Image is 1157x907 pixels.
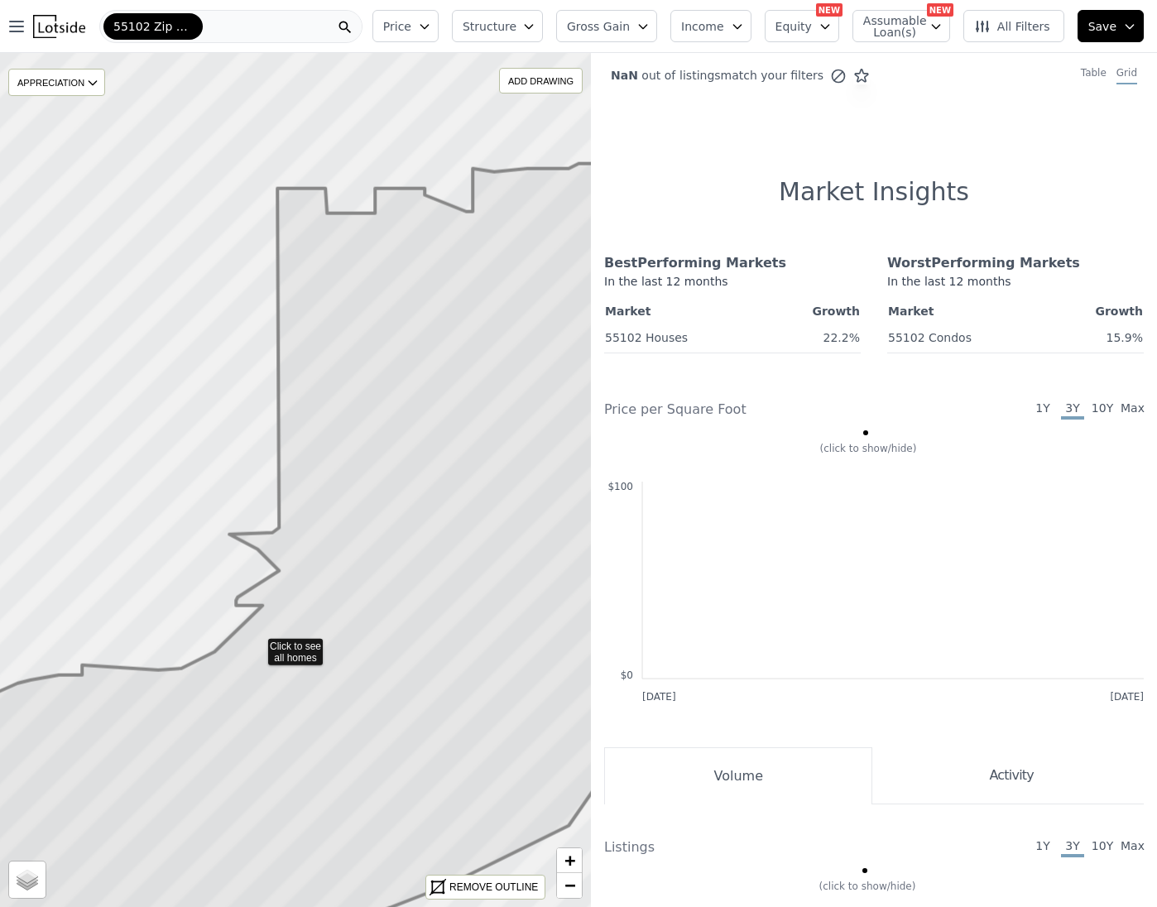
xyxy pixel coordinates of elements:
[1116,66,1137,84] div: Grid
[1088,18,1116,35] span: Save
[1031,400,1054,420] span: 1Y
[1091,400,1114,420] span: 10Y
[452,10,543,42] button: Structure
[33,15,85,38] img: Lotside
[887,300,1049,323] th: Market
[927,3,953,17] div: NEW
[564,875,575,895] span: −
[500,69,582,93] div: ADD DRAWING
[887,273,1144,300] div: In the last 12 months
[604,253,861,273] div: Best Performing Markets
[765,10,839,42] button: Equity
[372,10,439,42] button: Price
[888,324,972,346] a: 55102 Condos
[887,253,1144,273] div: Worst Performing Markets
[604,273,861,300] div: In the last 12 months
[604,400,874,420] div: Price per Square Foot
[557,848,582,873] a: Zoom in
[113,18,193,35] span: 55102 Zip Code
[604,747,872,804] button: Volume
[681,18,724,35] span: Income
[591,880,1144,893] div: (click to show/hide)
[1110,691,1144,703] text: [DATE]
[963,10,1064,42] button: All Filters
[1121,400,1144,420] span: Max
[9,861,46,898] a: Layers
[1091,837,1114,857] span: 10Y
[607,481,633,492] text: $100
[383,18,411,35] span: Price
[1081,66,1107,84] div: Table
[591,67,870,84] div: out of listings
[642,691,676,703] text: [DATE]
[974,18,1050,35] span: All Filters
[1107,331,1143,344] span: 15.9%
[816,3,843,17] div: NEW
[463,18,516,35] span: Structure
[567,18,630,35] span: Gross Gain
[779,177,969,207] h1: Market Insights
[1121,837,1144,857] span: Max
[564,850,575,871] span: +
[605,324,688,346] a: 55102 Houses
[556,10,657,42] button: Gross Gain
[611,69,638,82] span: NaN
[604,837,874,857] div: Listings
[1061,837,1084,857] span: 3Y
[721,67,824,84] span: match your filters
[621,669,633,681] text: $0
[670,10,751,42] button: Income
[557,873,582,898] a: Zoom out
[449,880,538,895] div: REMOVE OUTLINE
[1031,837,1054,857] span: 1Y
[823,331,860,344] span: 22.2%
[775,18,812,35] span: Equity
[8,69,105,96] div: APPRECIATION
[593,442,1144,455] div: (click to show/hide)
[872,747,1144,804] button: Activity
[852,10,950,42] button: Assumable Loan(s)
[1078,10,1144,42] button: Save
[604,300,766,323] th: Market
[863,15,916,38] span: Assumable Loan(s)
[766,300,861,323] th: Growth
[1061,400,1084,420] span: 3Y
[1049,300,1144,323] th: Growth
